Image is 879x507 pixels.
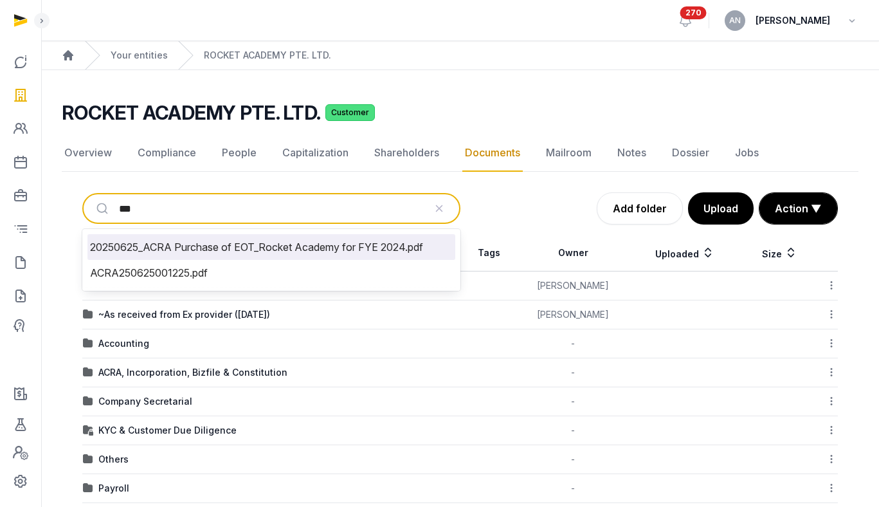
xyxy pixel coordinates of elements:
[111,49,168,62] a: Your entities
[83,425,93,436] img: folder-locked-icon.svg
[280,134,351,172] a: Capitalization
[62,134,114,172] a: Overview
[725,10,745,31] button: AN
[518,329,629,358] td: -
[325,104,375,121] span: Customer
[83,309,93,320] img: folder.svg
[518,474,629,503] td: -
[518,272,629,300] td: [PERSON_NAME]
[669,134,712,172] a: Dossier
[424,194,454,223] button: Clear
[518,416,629,445] td: -
[372,134,442,172] a: Shareholders
[98,453,129,466] div: Others
[597,192,683,225] a: Add folder
[87,234,455,260] li: 20250625_ACRA Purchase of EOT_Rocket Academy for FYE 2024.pdf
[62,101,320,124] h2: ROCKET ACADEMY PTE. LTD.
[615,134,649,172] a: Notes
[87,260,455,286] li: ACRA250625001225.pdf
[741,235,819,272] th: Size
[518,445,629,474] td: -
[62,134,858,172] nav: Tabs
[98,366,287,379] div: ACRA, Incorporation, Bizfile & Constitution
[219,134,259,172] a: People
[462,134,523,172] a: Documents
[518,358,629,387] td: -
[98,395,192,408] div: Company Secretarial
[460,235,518,272] th: Tags
[729,17,741,24] span: AN
[628,235,741,272] th: Uploaded
[732,134,761,172] a: Jobs
[83,454,93,465] img: folder.svg
[41,41,879,70] nav: Breadcrumb
[518,300,629,329] td: [PERSON_NAME]
[98,424,237,437] div: KYC & Customer Due Diligence
[83,367,93,378] img: folder.svg
[83,483,93,493] img: folder.svg
[83,338,93,349] img: folder.svg
[83,396,93,407] img: folder.svg
[688,192,754,225] button: Upload
[98,337,149,350] div: Accounting
[680,6,707,19] span: 270
[518,235,629,272] th: Owner
[135,134,199,172] a: Compliance
[518,387,629,416] td: -
[204,49,331,62] a: ROCKET ACADEMY PTE. LTD.
[543,134,594,172] a: Mailroom
[759,193,837,224] button: Action ▼
[756,13,830,28] span: [PERSON_NAME]
[98,482,129,495] div: Payroll
[98,308,270,321] div: ~As received from Ex provider ([DATE])
[89,194,119,223] button: Submit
